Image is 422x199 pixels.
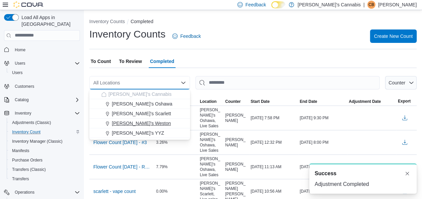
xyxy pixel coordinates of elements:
span: Counter [225,99,241,104]
span: [PERSON_NAME] [225,113,248,123]
span: Inventory Count [9,128,80,136]
button: Manifests [7,146,83,155]
span: Flower Count [DATE] - Recount [93,163,151,170]
button: Catalog [1,95,83,105]
button: Inventory [12,109,34,117]
div: [DATE] 10:56 AM [249,187,298,195]
button: Operations [12,188,37,196]
h1: Inventory Counts [89,27,166,41]
span: Home [15,47,26,53]
span: Transfers (Classic) [12,167,46,172]
span: Manifests [12,148,29,153]
div: [DATE] 9:30 PM [298,114,347,122]
span: Adjustments (Classic) [9,119,80,127]
div: [PERSON_NAME]'s Oshawa, Live Sales [198,155,224,179]
button: Dismiss toast [403,170,411,178]
div: [DATE] 11:13 AM [249,163,298,171]
span: Users [15,61,25,66]
a: Inventory Count [9,128,43,136]
button: Customers [1,81,83,91]
button: Flower Count [DATE] - Recount [91,162,153,172]
button: Create New Count [370,29,417,43]
span: Success [315,170,336,178]
button: Counter [224,97,249,106]
button: Counter [385,76,417,89]
div: 3.26% [155,138,198,146]
p: [PERSON_NAME]'s Cannabis [297,1,361,9]
span: Purchase Orders [12,157,43,163]
div: [DATE] 7:58 PM [249,114,298,122]
span: Transfers (Classic) [9,165,80,174]
span: To Review [119,55,142,68]
nav: An example of EuiBreadcrumbs [89,18,417,26]
button: Operations [1,188,83,197]
span: Feedback [245,1,266,8]
span: Inventory [12,109,80,117]
p: | [363,1,365,9]
button: Home [1,45,83,55]
span: [PERSON_NAME] [225,161,248,172]
span: Flower Count [DATE] - #3 [93,139,147,146]
p: [PERSON_NAME] [378,1,417,9]
button: Close list of options [181,80,186,85]
span: Users [12,59,80,67]
a: Feedback [170,29,203,43]
span: Load All Apps in [GEOGRAPHIC_DATA] [19,14,80,27]
a: Inventory Manager (Classic) [9,137,65,145]
span: [PERSON_NAME]'s YYZ [112,130,164,136]
div: Notification [315,170,411,178]
span: Inventory Count [12,129,41,135]
a: Customers [12,82,37,90]
div: [DATE] 12:32 PM [249,138,298,146]
span: Start Date [250,99,270,104]
span: Completed [150,55,174,68]
span: Export [398,98,411,104]
span: Purchase Orders [9,156,80,164]
span: [PERSON_NAME]'s Oshawa [112,101,172,107]
div: Choose from the following options [89,89,190,138]
span: Inventory Manager (Classic) [12,139,62,144]
a: Purchase Orders [9,156,45,164]
a: Transfers [9,175,32,183]
span: Users [9,69,80,77]
div: Cyrena Brathwaite [367,1,375,9]
div: 7.79% [155,163,198,171]
span: To Count [91,55,111,68]
button: Transfers (Classic) [7,165,83,174]
span: Operations [15,190,35,195]
span: [PERSON_NAME]'s Scarlett [112,110,171,117]
button: [PERSON_NAME]'s Cannabis [89,89,190,99]
span: End Date [300,99,317,104]
a: Users [9,69,25,77]
span: Manifests [9,147,80,155]
span: Catalog [12,96,80,104]
button: Inventory Counts [89,19,125,24]
button: [PERSON_NAME]'s Oshawa [89,99,190,109]
span: scarlett - vape count [93,188,136,195]
span: Inventory [15,111,31,116]
button: Transfers [7,174,83,184]
div: Adjustment Completed [315,180,411,188]
button: Adjustment Date [347,97,396,106]
span: Location [200,99,217,104]
button: End Date [298,97,347,106]
span: Inventory Manager (Classic) [9,137,80,145]
a: Home [12,46,28,54]
a: Transfers (Classic) [9,165,48,174]
button: Purchase Orders [7,155,83,165]
span: Customers [12,82,80,90]
button: Inventory [1,109,83,118]
button: Start Date [249,97,298,106]
div: [DATE] 8:00 PM [298,138,347,146]
span: Create New Count [374,33,413,40]
button: Location [198,97,224,106]
div: [PERSON_NAME]'s Oshawa, Live Sales [198,130,224,154]
span: Home [12,46,80,54]
span: [PERSON_NAME] [225,137,248,148]
button: Catalog [12,96,31,104]
button: Adjustments (Classic) [7,118,83,127]
span: [PERSON_NAME]'s Cannabis [108,91,172,97]
button: Users [7,68,83,77]
button: scarlett - vape count [91,186,138,196]
button: [PERSON_NAME]'s YYZ [89,128,190,138]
